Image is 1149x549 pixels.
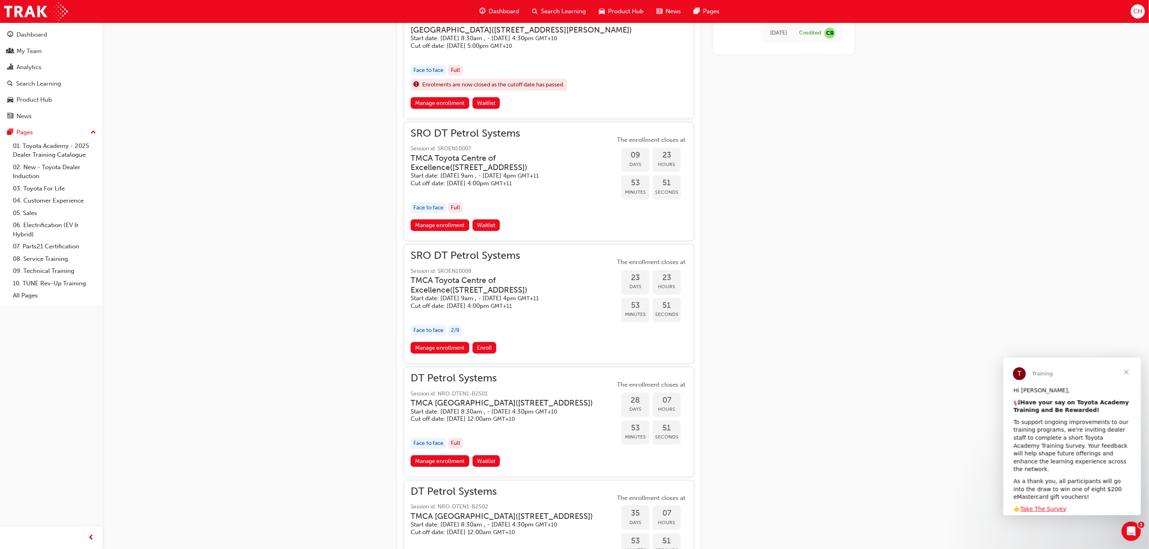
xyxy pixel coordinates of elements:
[16,128,33,137] div: Pages
[535,408,557,415] span: Australian Eastern Standard Time GMT+10
[448,65,463,76] div: Full
[656,6,662,16] span: news-icon
[621,537,650,546] span: 53
[535,521,557,528] span: Australian Eastern Standard Time GMT+10
[7,129,13,136] span: pages-icon
[16,79,61,88] div: Search Learning
[411,342,469,354] a: Manage enrollment
[653,537,681,546] span: 51
[411,97,469,109] a: Manage enrollment
[411,25,632,35] h3: [GEOGRAPHIC_DATA] ( [STREET_ADDRESS][PERSON_NAME] )
[411,203,446,213] div: Face to face
[653,188,681,197] span: Seconds
[411,374,687,470] button: DT Petrol SystemsSession id: NRO-DTEN1-B2501TMCA [GEOGRAPHIC_DATA]([STREET_ADDRESS])Start date: [...
[653,160,681,169] span: Hours
[16,112,32,121] div: News
[411,129,615,138] span: SRO DT Petrol Systems
[477,222,495,229] span: Waitlist
[7,113,13,120] span: news-icon
[1003,358,1141,515] iframe: Intercom live chat message
[10,265,99,277] a: 09. Technical Training
[592,3,650,20] a: car-iconProduct Hub
[411,374,606,383] span: DT Petrol Systems
[448,203,463,213] div: Full
[477,344,492,351] span: Enroll
[535,35,557,42] span: Australian Eastern Standard Time GMT+10
[653,310,681,319] span: Seconds
[3,76,99,91] a: Search Learning
[473,3,526,20] a: guage-iconDashboard
[3,92,99,107] a: Product Hub
[411,267,615,276] span: Session id: SROEN10008
[411,154,602,172] h3: TMCA Toyota Centre of Excellence ( [STREET_ADDRESS] )
[3,125,99,140] button: Pages
[3,44,99,59] a: My Team
[411,144,615,154] span: Session id: SROEN10007
[10,207,99,219] a: 05. Sales
[411,219,469,231] a: Manage enrollment
[4,2,68,20] img: Trak
[90,127,96,138] span: up-icon
[532,6,538,16] span: search-icon
[411,251,615,260] span: SRO DT Petrol Systems
[824,28,835,39] span: null-icon
[615,380,687,389] span: The enrollment closes at
[615,494,687,503] span: The enrollment closes at
[411,455,469,467] a: Manage enrollment
[411,487,606,496] span: DT Petrol Systems
[10,289,99,302] a: All Pages
[541,7,586,16] span: Search Learning
[621,509,650,518] span: 35
[10,140,99,161] a: 01. Toyota Academy - 2025 Dealer Training Catalogue
[650,3,687,20] a: news-iconNews
[621,151,650,160] span: 09
[10,195,99,207] a: 04. Customer Experience
[448,438,463,449] div: Full
[608,7,643,16] span: Product Hub
[653,178,681,188] span: 51
[411,1,687,112] button: ERO DT Petrol Systems 0112Session id: ERO DT Petrol Systems - 0112[GEOGRAPHIC_DATA]([STREET_ADDRE...
[10,161,99,182] a: 02. New - Toyota Dealer Induction
[411,529,593,536] h5: Cut off date: [DATE] 12:00am
[653,396,681,405] span: 07
[473,219,500,231] button: Waitlist
[1133,7,1142,16] span: CH
[411,251,687,357] button: SRO DT Petrol SystemsSession id: SROEN10008TMCA Toyota Centre of Excellence([STREET_ADDRESS])Star...
[3,26,99,125] button: DashboardMy TeamAnalyticsSearch LearningProduct HubNews
[473,97,500,109] button: Waitlist
[411,521,593,529] h5: Start date: [DATE] 8:30am , - [DATE] 4:30pm
[473,342,497,354] button: Enroll
[411,389,606,399] span: Session id: NRO-DTEN1-B2501
[411,172,602,180] h5: Start date: [DATE] 9am , - [DATE] 4pm
[599,6,605,16] span: car-icon
[473,455,500,467] button: Waitlist
[491,180,512,187] span: Australian Eastern Daylight Time GMT+11
[770,29,787,38] div: Fri Jun 20 2008 00:00:00 GMT+1000 (Australian Eastern Standard Time)
[411,438,446,449] div: Face to face
[615,135,687,145] span: The enrollment closes at
[10,219,99,240] a: 06. Electrification (EV & Hybrid)
[16,47,42,56] div: My Team
[518,172,539,179] span: Australian Eastern Daylight Time GMT+11
[621,282,650,291] span: Days
[526,3,592,20] a: search-iconSearch Learning
[7,48,13,55] span: people-icon
[621,432,650,442] span: Minutes
[10,240,99,253] a: 07. Parts21 Certification
[1138,522,1145,528] span: 1
[10,253,99,265] a: 08. Service Training
[1131,4,1145,18] button: CH
[411,35,632,42] h5: Start date: [DATE] 8:30am , - [DATE] 4:30pm
[653,509,681,518] span: 07
[653,405,681,414] span: Hours
[422,80,564,90] span: Enrolments are now closed as the cutoff date has passed.
[411,325,446,336] div: Face to face
[411,398,593,408] h3: TMCA [GEOGRAPHIC_DATA] ( [STREET_ADDRESS] )
[653,432,681,442] span: Seconds
[621,424,650,433] span: 53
